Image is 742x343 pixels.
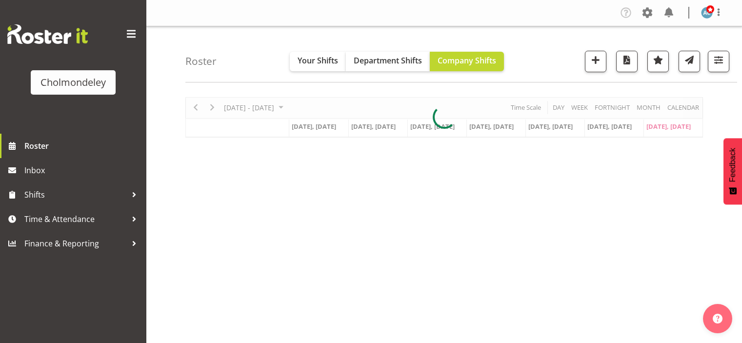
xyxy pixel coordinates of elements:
[723,138,742,204] button: Feedback - Show survey
[290,52,346,71] button: Your Shifts
[24,139,141,153] span: Roster
[438,55,496,66] span: Company Shifts
[24,212,127,226] span: Time & Attendance
[24,163,141,178] span: Inbox
[585,51,606,72] button: Add a new shift
[354,55,422,66] span: Department Shifts
[708,51,729,72] button: Filter Shifts
[647,51,669,72] button: Highlight an important date within the roster.
[7,24,88,44] img: Rosterit website logo
[298,55,338,66] span: Your Shifts
[24,236,127,251] span: Finance & Reporting
[24,187,127,202] span: Shifts
[40,75,106,90] div: Cholmondeley
[185,56,217,67] h4: Roster
[346,52,430,71] button: Department Shifts
[679,51,700,72] button: Send a list of all shifts for the selected filtered period to all rostered employees.
[616,51,638,72] button: Download a PDF of the roster according to the set date range.
[430,52,504,71] button: Company Shifts
[728,148,737,182] span: Feedback
[701,7,713,19] img: additional-cycp-required1509.jpg
[713,314,722,323] img: help-xxl-2.png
